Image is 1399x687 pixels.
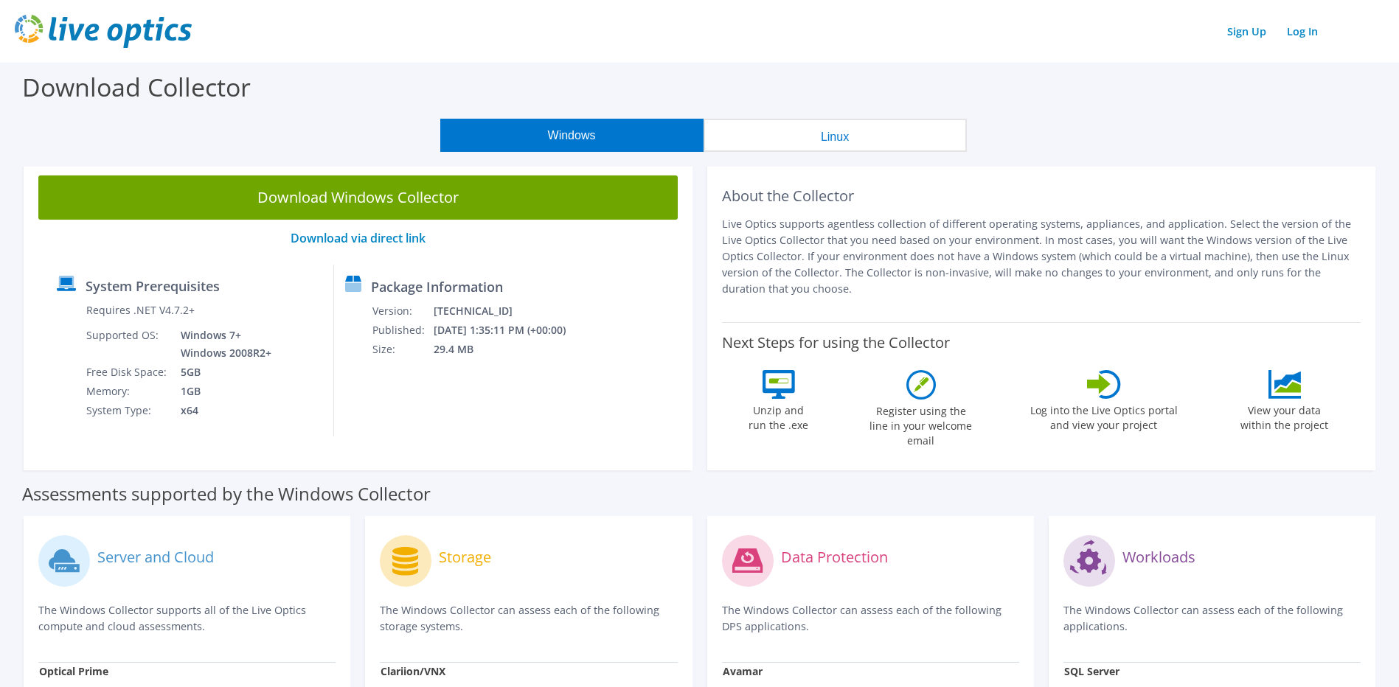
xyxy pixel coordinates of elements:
strong: Avamar [723,664,763,678]
button: Linux [704,119,967,152]
td: Size: [372,340,433,359]
label: View your data within the project [1232,399,1338,433]
label: Download Collector [22,70,251,104]
img: live_optics_svg.svg [15,15,192,48]
strong: Optical Prime [39,664,108,678]
h2: About the Collector [722,187,1361,205]
label: Register using the line in your welcome email [866,400,976,448]
a: Sign Up [1220,21,1274,42]
td: [TECHNICAL_ID] [433,301,586,321]
td: System Type: [86,401,170,420]
label: Next Steps for using the Collector [722,334,950,352]
td: x64 [170,401,274,420]
label: Package Information [371,279,503,294]
label: Requires .NET V4.7.2+ [86,303,195,318]
p: The Windows Collector supports all of the Live Optics compute and cloud assessments. [38,602,336,635]
label: Log into the Live Optics portal and view your project [1030,399,1178,433]
p: The Windows Collector can assess each of the following storage systems. [380,602,677,635]
p: The Windows Collector can assess each of the following DPS applications. [722,602,1019,635]
label: Workloads [1122,550,1195,565]
p: Live Optics supports agentless collection of different operating systems, appliances, and applica... [722,216,1361,297]
label: System Prerequisites [86,279,220,293]
td: Memory: [86,382,170,401]
p: The Windows Collector can assess each of the following applications. [1063,602,1361,635]
label: Storage [439,550,491,565]
td: Windows 7+ Windows 2008R2+ [170,326,274,363]
strong: Clariion/VNX [381,664,445,678]
td: 29.4 MB [433,340,586,359]
td: 5GB [170,363,274,382]
a: Download via direct link [291,230,426,246]
td: 1GB [170,382,274,401]
a: Log In [1280,21,1325,42]
button: Windows [440,119,704,152]
label: Unzip and run the .exe [745,399,813,433]
a: Download Windows Collector [38,175,678,220]
label: Server and Cloud [97,550,214,565]
td: Free Disk Space: [86,363,170,382]
td: Version: [372,301,433,321]
label: Assessments supported by the Windows Collector [22,487,431,501]
td: Published: [372,321,433,340]
td: Supported OS: [86,326,170,363]
td: [DATE] 1:35:11 PM (+00:00) [433,321,586,340]
strong: SQL Server [1064,664,1119,678]
label: Data Protection [781,550,888,565]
